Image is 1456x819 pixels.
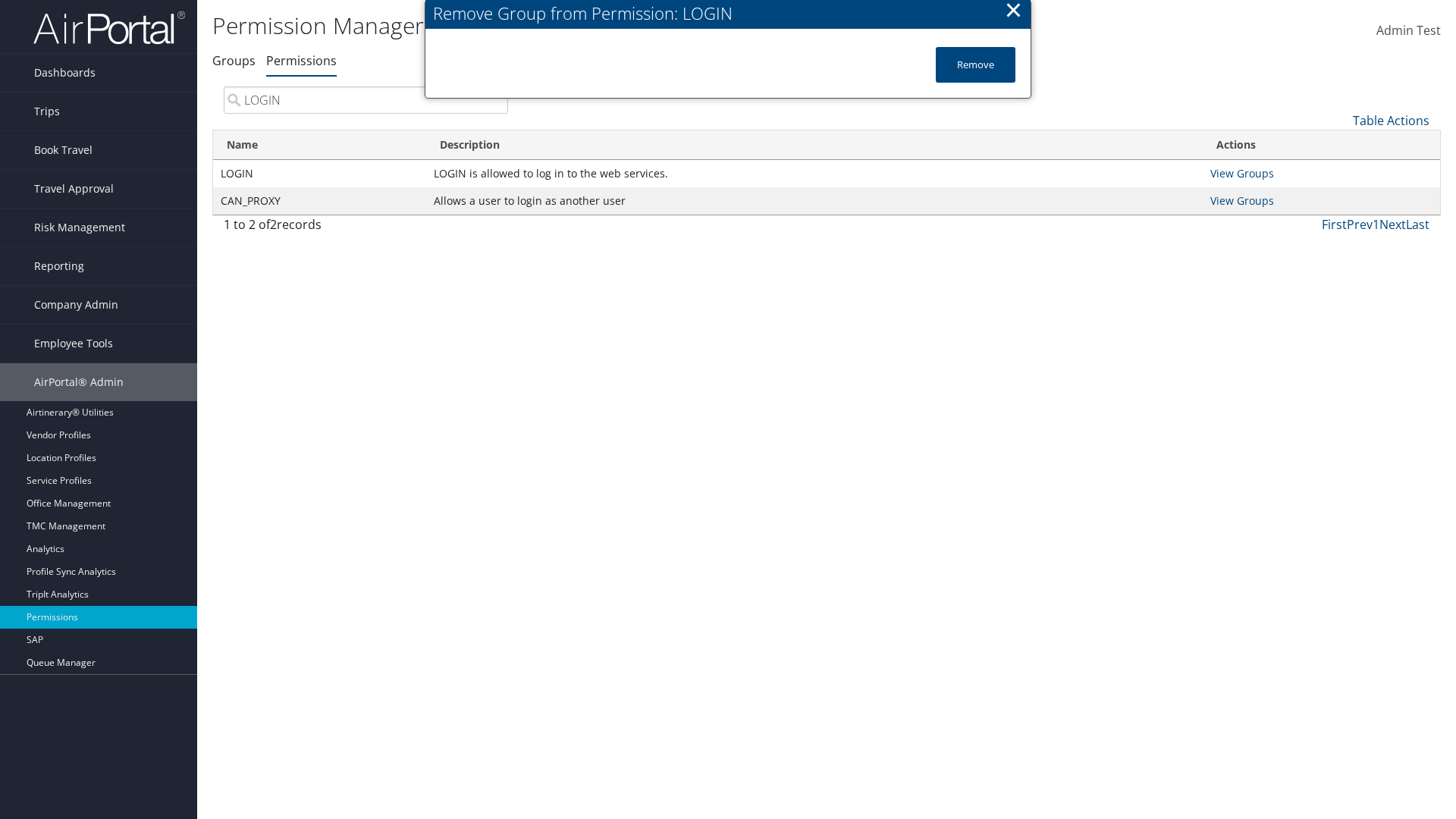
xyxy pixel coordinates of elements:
input: Search [224,86,508,114]
a: Next [1379,216,1406,233]
a: Permissions [266,52,337,69]
span: Book Travel [34,131,93,169]
span: Travel Approval [34,170,114,208]
a: Groups [212,52,256,69]
td: LOGIN [213,160,426,187]
img: airportal-logo.png [33,10,185,45]
h1: Permission Manager [212,10,1031,42]
span: AirPortal® Admin [34,363,124,401]
span: 2 [270,216,277,233]
a: Prev [1347,216,1373,233]
a: View Groups [1210,166,1274,180]
th: Name: activate to sort column ascending [213,130,426,160]
a: Table Actions [1353,112,1429,129]
a: View Groups [1210,193,1274,208]
th: Actions [1203,130,1440,160]
span: Risk Management [34,209,125,246]
div: Remove Group from Permission: LOGIN [433,2,1031,25]
td: CAN_PROXY [213,187,426,215]
span: Company Admin [34,286,118,324]
button: Remove [936,47,1015,83]
a: 1 [1373,216,1379,233]
span: Admin Test [1376,22,1441,39]
span: Reporting [34,247,84,285]
a: First [1322,216,1347,233]
a: Admin Test [1376,8,1441,55]
div: 1 to 2 of records [224,215,508,241]
a: Last [1406,216,1429,233]
span: Dashboards [34,54,96,92]
span: Employee Tools [34,325,113,362]
span: Trips [34,93,60,130]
